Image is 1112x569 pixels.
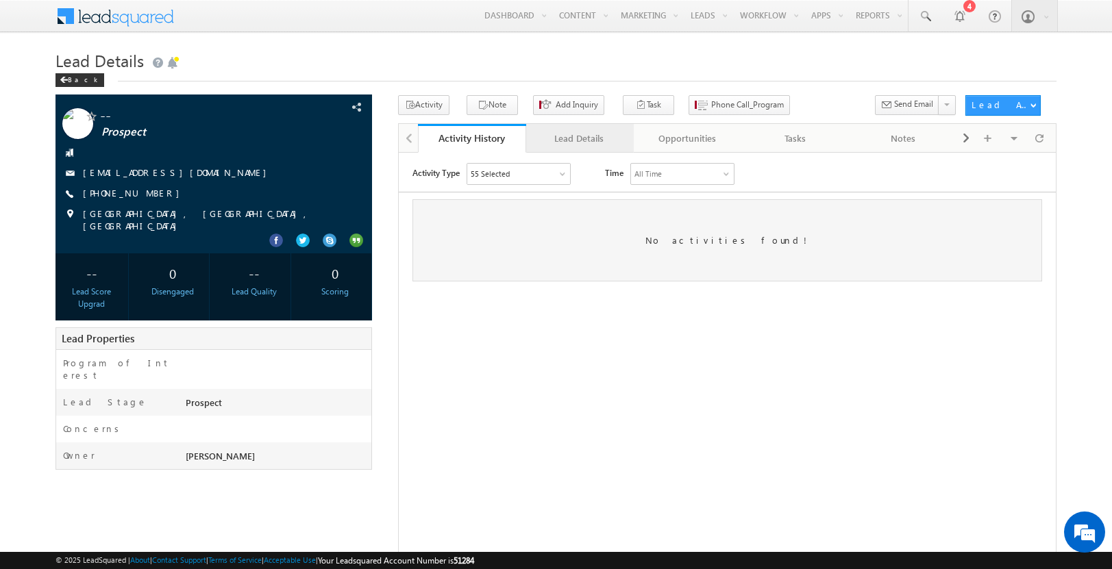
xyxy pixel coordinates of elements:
a: Lead Details [526,124,634,153]
span: Lead Details [55,49,144,71]
a: [EMAIL_ADDRESS][DOMAIN_NAME] [83,166,273,178]
div: Notes [861,130,945,147]
a: Terms of Service [208,555,262,564]
a: Notes [850,124,957,153]
label: Lead Stage [63,396,147,408]
label: Concerns [63,422,124,435]
div: Sales Activity,Program,Email Bounced,Email Link Clicked,Email Marked Spam & 50 more.. [69,11,171,31]
div: Back [55,73,104,87]
div: Activity History [428,131,515,144]
button: Lead Actions [965,95,1041,116]
div: -- [221,260,287,286]
div: 0 [302,260,368,286]
div: Tasks [752,130,837,147]
label: Owner [63,449,95,461]
span: Phone Call_Program [711,99,784,111]
button: Task [623,95,674,115]
div: Lead Quality [221,286,287,298]
span: [PERSON_NAME] [186,450,255,461]
span: Add Inquiry [556,99,598,111]
div: Lead Score Upgrad [59,286,125,310]
a: Contact Support [152,555,206,564]
div: Lead Details [537,130,621,147]
a: Activity History [418,124,526,153]
span: Lead Properties [62,331,134,345]
div: Scoring [302,286,368,298]
div: 0 [140,260,206,286]
img: Profile photo [62,108,93,144]
div: No activities found! [14,47,643,129]
label: Program of Interest [63,357,171,381]
span: 51284 [454,555,474,566]
span: Send Email [894,98,933,110]
div: -- [59,260,125,286]
span: Your Leadsquared Account Number is [318,555,474,566]
a: About [130,555,150,564]
span: [GEOGRAPHIC_DATA], [GEOGRAPHIC_DATA], [GEOGRAPHIC_DATA] [83,207,341,232]
a: Tasks [741,124,849,153]
div: Disengaged [140,286,206,298]
span: © 2025 LeadSquared | | | | | [55,554,474,567]
span: Time [206,10,225,31]
a: Back [55,73,111,84]
a: Acceptable Use [264,555,316,564]
span: Activity Type [14,10,61,31]
button: Send Email [875,95,939,115]
a: Opportunities [634,124,741,153]
span: Prospect [101,125,298,139]
span: -- [100,108,297,122]
button: Activity [398,95,449,115]
div: Prospect [182,396,371,415]
button: Note [467,95,518,115]
div: Lead Actions [972,99,1030,111]
div: Opportunities [645,130,729,147]
div: 55 Selected [72,15,111,27]
button: Phone Call_Program [689,95,790,115]
button: Add Inquiry [533,95,604,115]
div: All Time [236,15,263,27]
span: [PHONE_NUMBER] [83,187,186,201]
